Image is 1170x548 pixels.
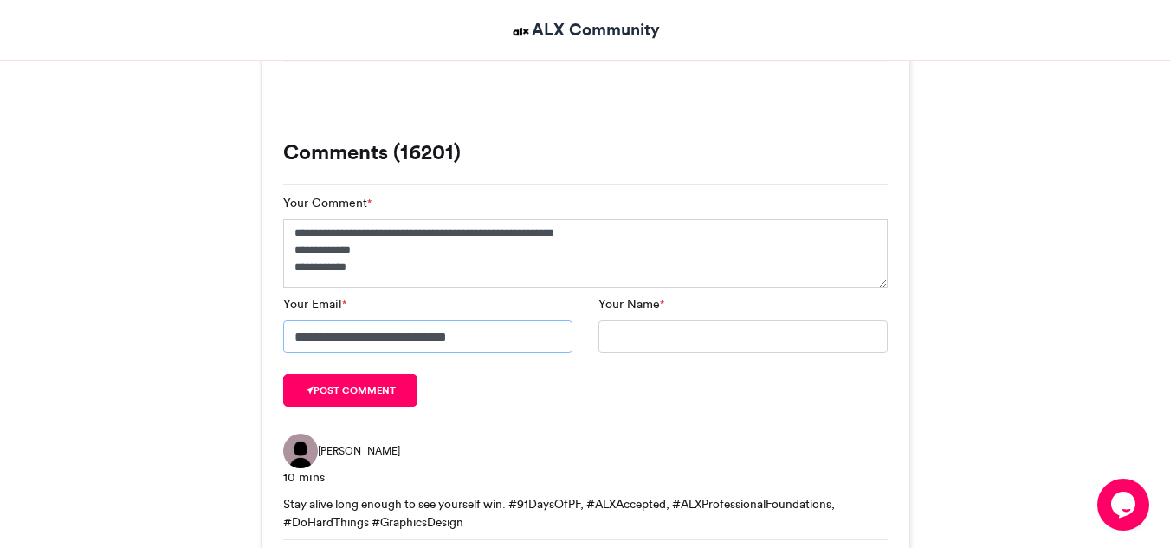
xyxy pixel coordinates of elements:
iframe: chat widget [1097,479,1153,531]
img: ALX Community [510,21,532,42]
span: [PERSON_NAME] [318,443,400,459]
button: Post comment [283,374,418,407]
img: Clinton [283,434,318,468]
a: ALX Community [510,17,660,42]
div: 10 mins [283,468,888,487]
label: Your Name [598,295,664,313]
label: Your Email [283,295,346,313]
div: Stay alive long enough to see yourself win. #91DaysOfPF, #ALXAccepted, #ALXProfessionalFoundation... [283,495,888,531]
label: Your Comment [283,194,372,212]
h3: Comments (16201) [283,142,888,163]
